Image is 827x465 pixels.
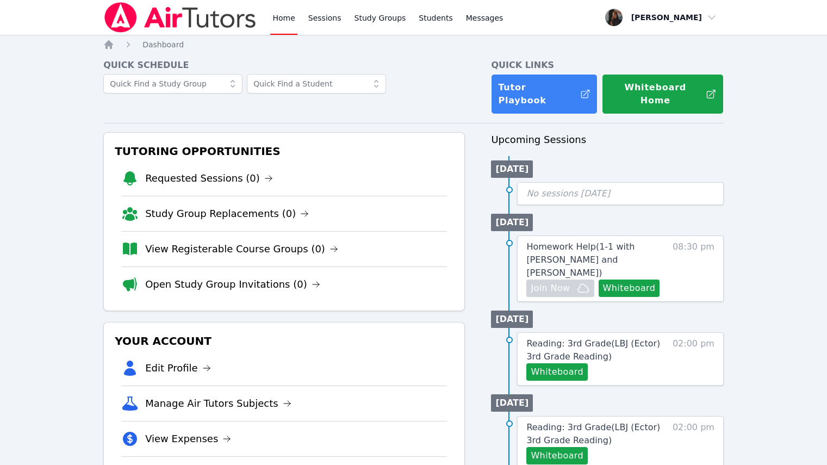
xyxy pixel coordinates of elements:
span: 08:30 pm [673,240,714,297]
span: No sessions [DATE] [526,188,610,199]
nav: Breadcrumb [103,39,724,50]
button: Join Now [526,280,594,297]
a: View Expenses [145,431,231,447]
a: Edit Profile [145,361,211,376]
a: Reading: 3rd Grade(LBJ (Ector) 3rd Grade Reading) [526,337,667,363]
span: Dashboard [142,40,184,49]
span: Homework Help ( 1-1 with [PERSON_NAME] and [PERSON_NAME] ) [526,241,635,278]
a: Open Study Group Invitations (0) [145,277,320,292]
a: Study Group Replacements (0) [145,206,309,221]
h4: Quick Links [491,59,724,72]
li: [DATE] [491,394,533,412]
img: Air Tutors [103,2,257,33]
span: Join Now [531,282,570,295]
span: Reading: 3rd Grade ( LBJ (Ector) 3rd Grade Reading ) [526,338,660,362]
a: Homework Help(1-1 with [PERSON_NAME] and [PERSON_NAME]) [526,240,667,280]
a: Dashboard [142,39,184,50]
h3: Upcoming Sessions [491,132,724,147]
a: Reading: 3rd Grade(LBJ (Ector) 3rd Grade Reading) [526,421,667,447]
button: Whiteboard Home [602,74,724,114]
button: Whiteboard [526,363,588,381]
li: [DATE] [491,160,533,178]
span: 02:00 pm [673,337,714,381]
button: Whiteboard [599,280,660,297]
span: 02:00 pm [673,421,714,464]
h4: Quick Schedule [103,59,465,72]
input: Quick Find a Study Group [103,74,242,94]
button: Whiteboard [526,447,588,464]
h3: Tutoring Opportunities [113,141,456,161]
a: Tutor Playbook [491,74,598,114]
li: [DATE] [491,311,533,328]
a: Manage Air Tutors Subjects [145,396,291,411]
span: Messages [466,13,503,23]
input: Quick Find a Student [247,74,386,94]
span: Reading: 3rd Grade ( LBJ (Ector) 3rd Grade Reading ) [526,422,660,445]
a: View Registerable Course Groups (0) [145,241,338,257]
h3: Your Account [113,331,456,351]
a: Requested Sessions (0) [145,171,273,186]
li: [DATE] [491,214,533,231]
